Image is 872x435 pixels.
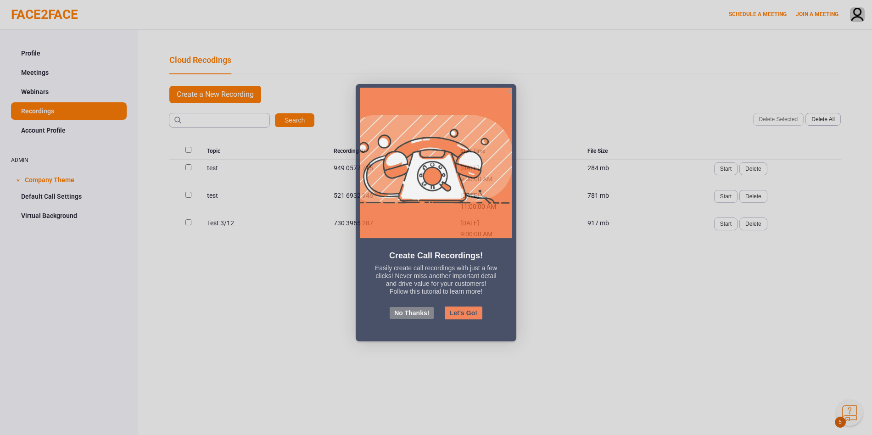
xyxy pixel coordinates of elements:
[389,256,483,265] strong: Create Call Recordings!
[445,312,482,324] button: Let's Go!
[4,4,134,12] div: ∑aåāБδ ⷺ
[505,93,513,100] div: close
[4,12,134,21] div: ∑aåāБδ ⷺ
[390,293,482,300] span: Follow this tutorial to learn more!
[360,93,512,243] img: 70e63a9f-09a4-458d-97a8-223d18c2adf4.png
[375,269,497,292] span: Easily create call recordings with just a few clicks! Never miss another important detail and dri...
[390,312,434,324] button: No Thanks!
